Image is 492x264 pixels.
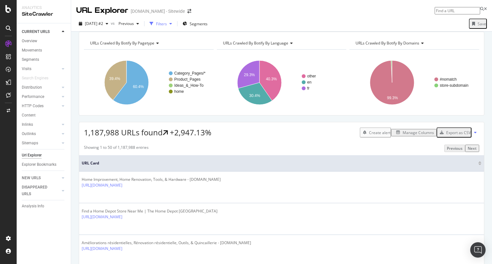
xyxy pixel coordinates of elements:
div: HTTP Codes [22,103,44,109]
div: Export as CSV [446,130,471,135]
a: [URL][DOMAIN_NAME] [82,182,122,188]
h4: URLs Crawled By Botify By pagetype [89,38,208,48]
a: Distribution [22,84,60,91]
text: 60.4% [133,84,144,89]
div: Inlinks [22,121,33,128]
button: Create alert [360,127,391,138]
div: Save [478,21,486,27]
a: Outlinks [22,131,60,137]
div: Explorer Bookmarks [22,161,56,168]
text: fr [307,86,309,91]
span: 2025 Aug. 21st #2 [85,21,103,26]
span: URLs Crawled By Botify By domains [356,40,419,46]
div: DISAPPEARED URLS [22,184,54,197]
a: Performance [22,93,60,100]
text: en [307,80,311,84]
svg: A chart. [217,55,347,110]
svg: A chart. [84,55,214,110]
svg: A chart. [349,55,479,110]
a: Search Engines [22,75,55,82]
a: Content [22,112,66,119]
div: Visits [22,66,31,72]
span: Segments [190,21,208,27]
div: Outlinks [22,131,36,137]
button: Segments [180,19,210,29]
span: URLs Crawled By Botify By pagetype [90,40,154,46]
a: Sitemaps [22,140,60,147]
div: Performance [22,93,44,100]
button: Previous [116,19,142,29]
div: Create alert [369,130,390,135]
span: vs [111,20,116,26]
span: URLs Crawled By Botify By language [223,40,288,46]
a: Visits [22,66,60,72]
div: [DOMAIN_NAME] - Sitewide [131,8,185,14]
button: [DATE] #2 [76,19,111,29]
div: Analysis Info [22,203,44,210]
span: 1,187,988 URLs found [84,127,163,138]
a: DISAPPEARED URLS [22,184,60,197]
div: +2,947.13% [170,127,211,138]
text: #nomatch [440,77,457,82]
text: 39.4% [109,76,120,81]
text: 30.4% [249,94,260,98]
div: Analytics [22,5,66,11]
h4: URLs Crawled By Botify By language [222,38,341,48]
a: CURRENT URLS [22,28,60,35]
a: [URL][DOMAIN_NAME] [82,214,122,220]
text: Ideas_&_How-To [174,83,204,88]
div: Content [22,112,36,119]
div: Segments [22,56,39,63]
a: Explorer Bookmarks [22,161,66,168]
text: store-subdomain [440,83,468,88]
a: NEW URLS [22,175,60,181]
div: arrow-right-arrow-left [187,9,191,13]
div: Home Improvement, Home Renovation, Tools, & Hardware - [DOMAIN_NAME] [82,177,221,182]
div: Movements [22,47,42,54]
div: Next [468,146,477,151]
div: Search Engines [22,75,48,82]
div: Previous [447,146,463,151]
button: Export as CSV [437,127,471,138]
button: Next [465,145,479,152]
text: Category_Pages/* [174,71,206,76]
button: Save [469,19,487,29]
a: Analysis Info [22,203,66,210]
div: Find a Home Depot Store Near Me | The Home Depot [GEOGRAPHIC_DATA] [82,208,217,214]
span: Previous [116,21,134,26]
a: Movements [22,47,66,54]
div: Améliorations résidentielles, Rénovation résidentielle, Outils, & Quincaillerie - [DOMAIN_NAME] [82,240,251,246]
text: Product_Pages [174,77,201,82]
div: NEW URLS [22,175,41,181]
text: 40.3% [266,77,277,81]
text: home [174,89,184,94]
div: Distribution [22,84,42,91]
div: Showing 1 to 50 of 1,187,988 entries [84,145,149,152]
text: other [307,74,316,78]
div: Sitemaps [22,140,38,147]
button: Previous [444,145,465,152]
h4: URLs Crawled By Botify By domains [354,38,473,48]
div: Url Explorer [22,152,42,159]
text: 29.3% [244,73,255,77]
a: HTTP Codes [22,103,60,109]
a: Overview [22,38,66,44]
div: Filters [156,21,167,27]
a: Inlinks [22,121,60,128]
div: Manage Columns [403,130,434,135]
div: Overview [22,38,37,44]
div: Open Intercom Messenger [470,242,486,258]
text: 99.3% [387,96,398,100]
button: Manage Columns [391,129,437,136]
span: URL Card [82,160,477,166]
a: [URL][DOMAIN_NAME] [82,246,122,251]
input: Find a URL [435,7,480,14]
div: CURRENT URLS [22,28,50,35]
div: URL Explorer [76,5,128,16]
div: SiteCrawler [22,11,66,18]
button: Filters [147,19,175,29]
a: Url Explorer [22,152,66,159]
